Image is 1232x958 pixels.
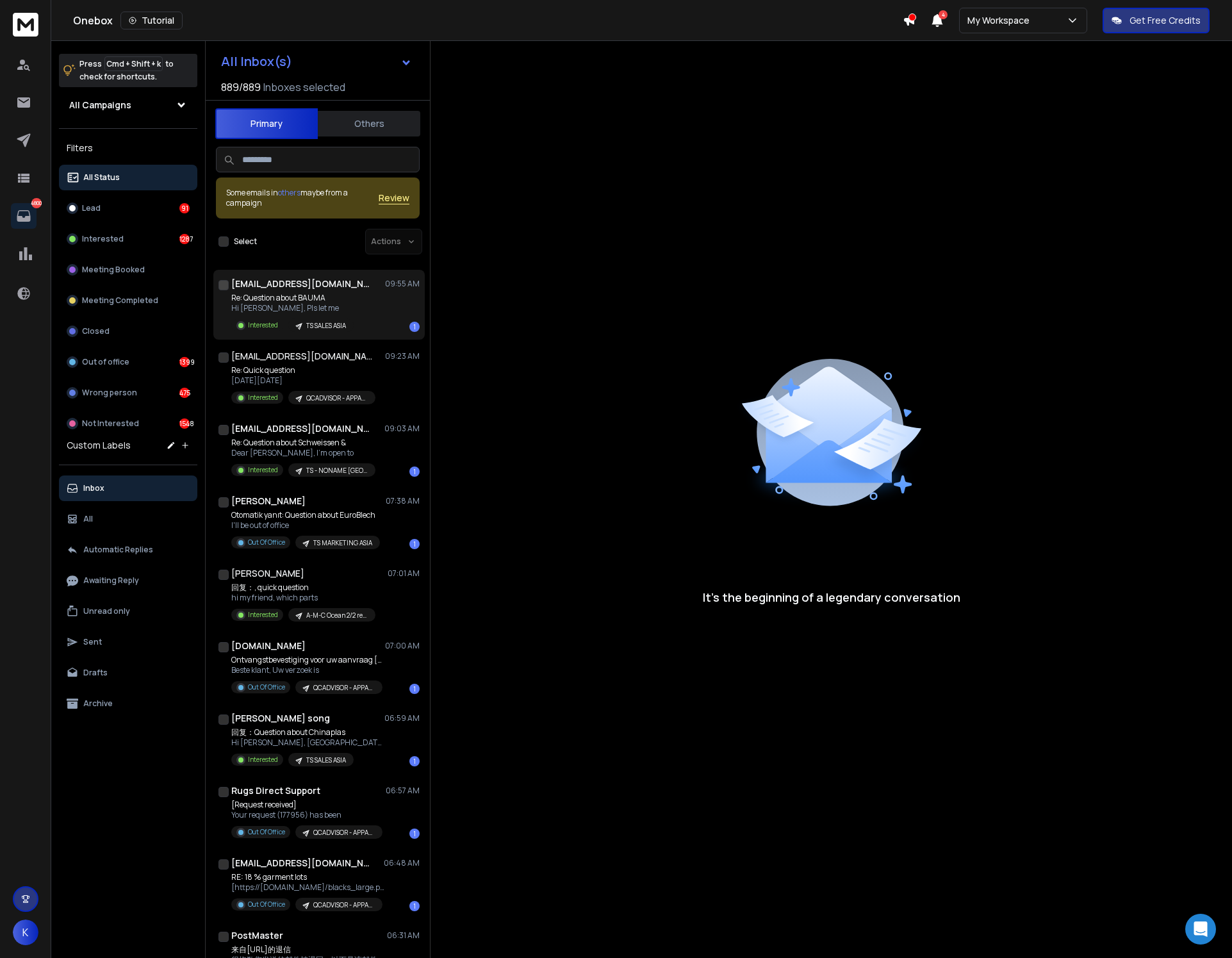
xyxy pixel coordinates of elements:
p: 06:48 AM [384,858,420,868]
p: All [83,514,93,524]
div: Onebox [73,12,903,29]
p: QCADVISOR - APPAREL v3 [306,393,368,403]
p: Automatic Replies [83,545,153,555]
p: Interested [82,234,124,244]
p: Interested [248,465,278,475]
p: Meeting Completed [82,295,158,306]
p: QCADVISOR - APPAREL v3 [313,900,375,910]
p: Inbox [83,483,104,493]
p: TS MARKETING ASIA [313,538,372,548]
p: hi my friend, which parts [231,593,375,603]
button: All Status [59,165,197,190]
button: Inbox [59,475,197,501]
a: 4800 [11,203,37,229]
button: All Inbox(s) [211,49,422,74]
button: Closed [59,318,197,344]
p: Out Of Office [248,900,285,909]
div: 91 [179,203,190,213]
div: 1 [409,467,420,477]
p: Lead [82,203,101,213]
p: Drafts [83,668,108,678]
p: [DATE][DATE] [231,376,375,386]
p: QCADVISOR - APPAREL v3 [313,683,375,693]
h1: [PERSON_NAME] [231,495,306,508]
h1: All Inbox(s) [221,55,292,68]
p: 09:55 AM [385,279,420,289]
button: Archive [59,691,197,716]
h1: [EMAIL_ADDRESS][DOMAIN_NAME] [231,277,372,290]
div: Open Intercom Messenger [1185,914,1216,945]
p: Re: Quick question [231,365,375,376]
div: 1 [409,756,420,766]
h1: PostMaster [231,929,283,942]
p: 回复：, quick question [231,582,375,593]
p: Sent [83,637,102,647]
h1: [PERSON_NAME] [231,567,304,580]
p: Get Free Credits [1129,14,1201,27]
button: All [59,506,197,532]
div: 1 [409,829,420,839]
p: Not Interested [82,418,139,429]
button: Sent [59,629,197,655]
p: Your request (177956) has been [231,810,382,820]
p: 回复：Question about Chinaplas [231,727,385,738]
p: 09:23 AM [385,351,420,361]
h3: Custom Labels [67,439,131,452]
h3: Filters [59,139,197,157]
button: Meeting Booked [59,257,197,283]
p: 06:57 AM [386,786,420,796]
span: others [278,187,300,198]
div: 1 [409,684,420,694]
button: K [13,920,38,945]
p: Re: Question about Schweissen & [231,438,375,448]
button: Lead91 [59,195,197,221]
p: Interested [248,393,278,402]
p: Out Of Office [248,827,285,837]
div: 1399 [179,357,190,367]
div: 1287 [179,234,190,244]
p: Beste klant, Uw verzoek is [231,665,385,675]
p: Interested [248,755,278,764]
h1: [EMAIL_ADDRESS][DOMAIN_NAME] [231,857,372,870]
button: Not Interested1548 [59,411,197,436]
p: Archive [83,698,113,709]
p: 来自[URL]的退信 [231,945,385,955]
p: All Status [83,172,120,183]
p: 09:03 AM [384,424,420,434]
p: 06:59 AM [384,713,420,723]
h1: [EMAIL_ADDRESS][DOMAIN_NAME] [231,422,372,435]
button: Primary [215,108,318,139]
div: 1 [409,539,420,549]
p: I'll be out of office [231,520,380,531]
div: 1548 [179,418,190,429]
button: All Campaigns [59,92,197,118]
h1: [PERSON_NAME] song [231,712,330,725]
h1: [DOMAIN_NAME] [231,640,306,652]
p: Re: Question about BAUMA [231,293,354,303]
button: Tutorial [120,12,183,29]
p: TS SALES ASIA [306,321,346,331]
h3: Inboxes selected [263,79,345,95]
button: Meeting Completed [59,288,197,313]
h1: All Campaigns [69,99,131,111]
p: Out Of Office [248,538,285,547]
button: Review [379,192,409,204]
button: Unread only [59,599,197,624]
p: [Request received] [231,800,382,810]
p: 4800 [31,198,42,208]
p: Unread only [83,606,130,616]
button: Interested1287 [59,226,197,252]
p: Otomatik yanıt: Question about EuroBlech [231,510,380,520]
span: 889 / 889 [221,79,261,95]
p: [https://[DOMAIN_NAME]/blacks_large.png]https://[DOMAIN_NAME]/ IMPORTANT - PLEASE NOTE THIS [231,882,385,893]
button: Awaiting Reply [59,568,197,593]
p: RE: 18 % garment lots [231,872,385,882]
p: 07:01 AM [388,568,420,579]
p: Interested [248,320,278,330]
div: 475 [179,388,190,398]
p: Hi [PERSON_NAME], [GEOGRAPHIC_DATA] to meet [231,738,385,748]
p: Out Of Office [248,682,285,692]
